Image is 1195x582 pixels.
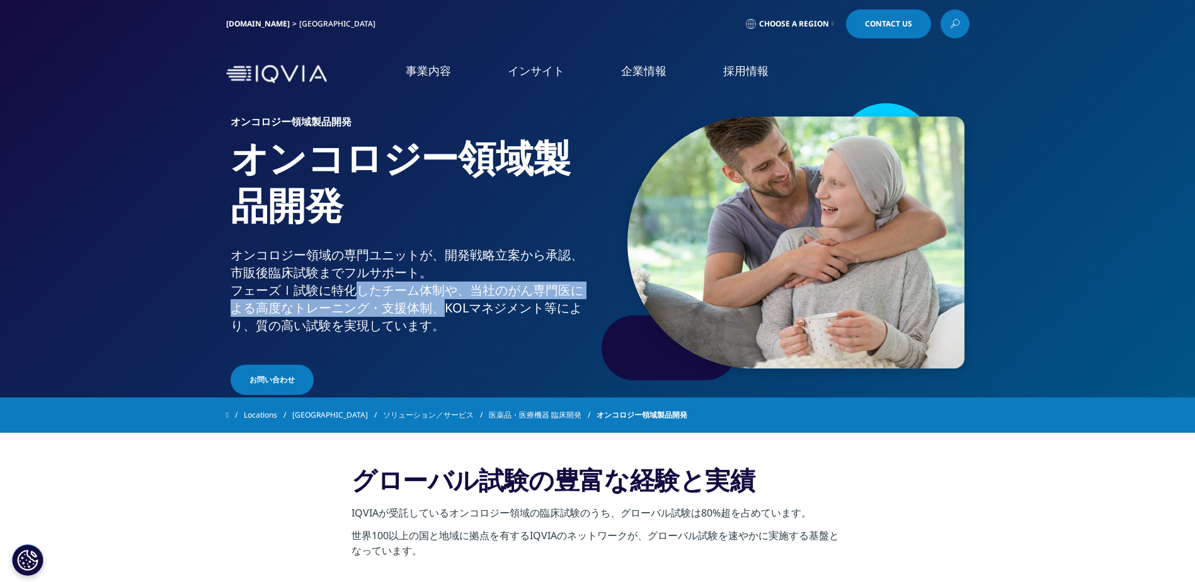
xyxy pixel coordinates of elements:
span: Choose a Region [759,19,829,29]
span: Contact Us [865,20,912,28]
a: ソリューション／サービス [383,404,489,426]
p: IQVIAが受託しているオンコロジー領域の臨床試験のうち、グローバル試験は80%超を占めています。 [352,505,843,528]
a: Locations [244,404,292,426]
a: 事業内容 [406,63,451,79]
p: 世界100以上の国と地域に拠点を有するIQVIAのネットワークが、グローバル試験を速やかに実施する基盤となっています。 [352,528,843,566]
p: オンコロジー領域の専門ユニットが、開発戦略立案から承認、市販後臨床試験までフルサポート。 フェーズⅠ試験に特化したチーム体制や、当社のがん専門医による高度なトレーニング・支援体制、KOLマネジメ... [231,246,593,342]
a: 企業情報 [621,63,666,79]
img: 1103_husband-hugging-his-wife-in-recovery.jpg [627,117,964,368]
a: [GEOGRAPHIC_DATA] [292,404,383,426]
a: [DOMAIN_NAME] [226,18,290,29]
a: Contact Us [846,9,931,38]
h3: グローバル試験の豊富な経験と実績 [352,464,843,505]
h1: オンコロジー領域製品開発 [231,134,593,246]
h6: オンコロジー領域製品開発 [231,117,593,134]
span: オンコロジー領域製品開発 [597,404,687,426]
div: [GEOGRAPHIC_DATA] [299,19,380,29]
span: お問い合わせ [249,374,295,385]
button: Cookie 設定 [12,544,43,576]
a: 医薬品・医療機器 臨床開発 [489,404,597,426]
a: インサイト [508,63,564,79]
nav: Primary [332,44,969,104]
a: お問い合わせ [231,365,314,395]
a: 採用情報 [723,63,769,79]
